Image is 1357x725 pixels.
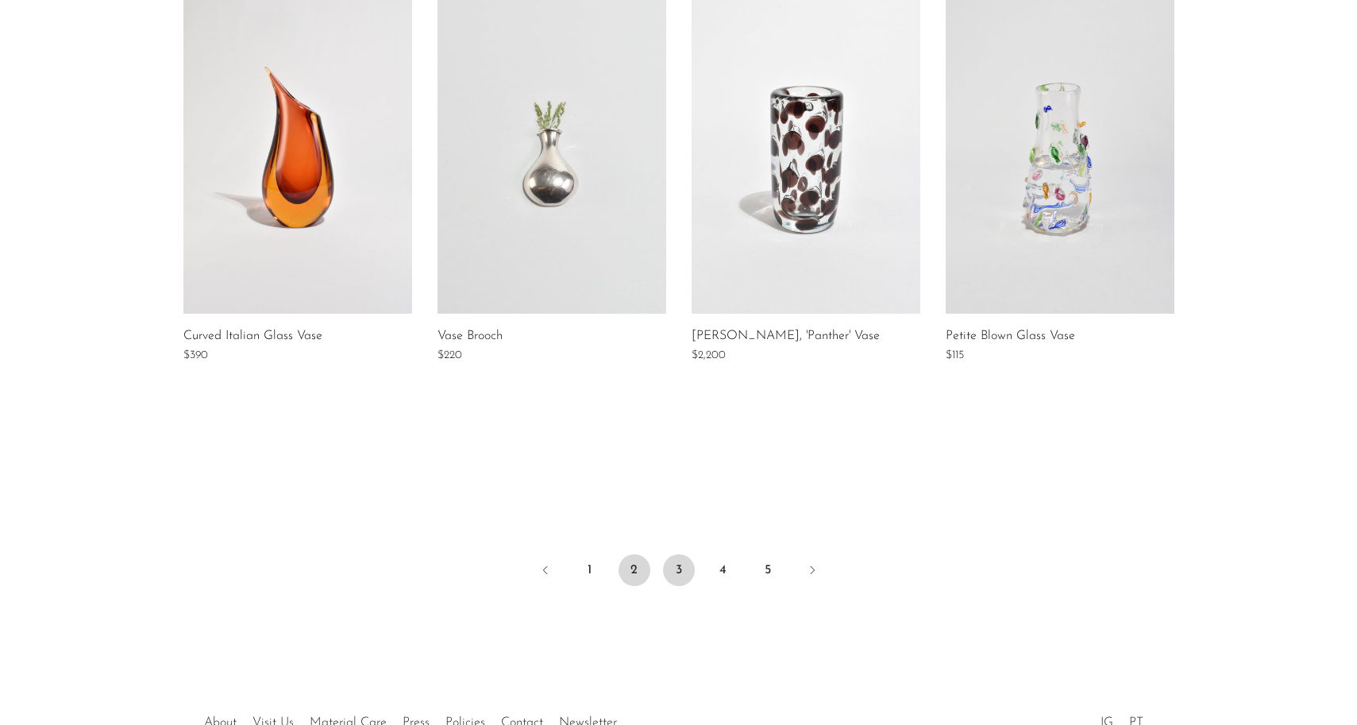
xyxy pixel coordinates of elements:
a: 1 [574,554,606,586]
a: Next [796,554,828,589]
span: $390 [183,349,208,361]
span: $115 [946,349,964,361]
a: Curved Italian Glass Vase [183,330,322,344]
a: 4 [707,554,739,586]
span: 2 [619,554,650,586]
a: 3 [663,554,695,586]
a: Previous [530,554,561,589]
span: $2,200 [692,349,726,361]
span: $220 [438,349,462,361]
a: [PERSON_NAME], 'Panther' Vase [692,330,880,344]
a: Vase Brooch [438,330,503,344]
a: Petite Blown Glass Vase [946,330,1075,344]
a: 5 [752,554,784,586]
